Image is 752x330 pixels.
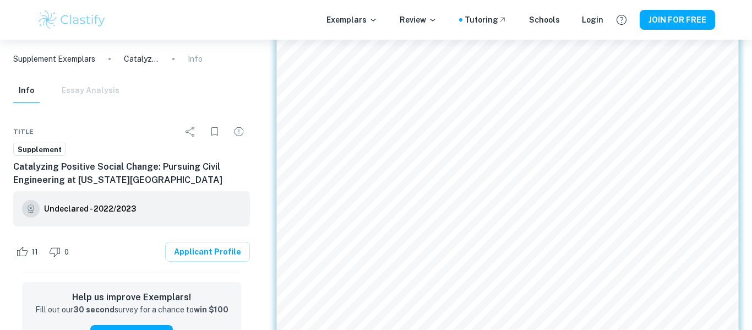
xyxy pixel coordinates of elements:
[73,305,115,314] strong: 30 second
[31,291,232,304] h6: Help us improve Exemplars!
[612,10,631,29] button: Help and Feedback
[13,243,44,261] div: Like
[179,121,201,143] div: Share
[529,14,560,26] a: Schools
[46,243,75,261] div: Dislike
[13,143,66,156] a: Supplement
[13,160,250,187] h6: Catalyzing Positive Social Change: Pursuing Civil Engineering at [US_STATE][GEOGRAPHIC_DATA]
[326,14,378,26] p: Exemplars
[14,144,66,155] span: Supplement
[58,247,75,258] span: 0
[44,200,136,218] a: Undeclared - 2022/2023
[400,14,437,26] p: Review
[204,121,226,143] div: Bookmark
[188,53,203,65] p: Info
[194,305,228,314] strong: win $100
[44,203,136,215] h6: Undeclared - 2022/2023
[13,53,95,65] a: Supplement Exemplars
[582,14,603,26] a: Login
[640,10,715,30] button: JOIN FOR FREE
[13,79,40,103] button: Info
[35,304,228,316] p: Fill out our survey for a chance to
[13,127,34,137] span: Title
[465,14,507,26] a: Tutoring
[124,53,159,65] p: Catalyzing Positive Social Change: Pursuing Civil Engineering at [US_STATE][GEOGRAPHIC_DATA]
[37,9,107,31] img: Clastify logo
[25,247,44,258] span: 11
[228,121,250,143] div: Report issue
[165,242,250,262] a: Applicant Profile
